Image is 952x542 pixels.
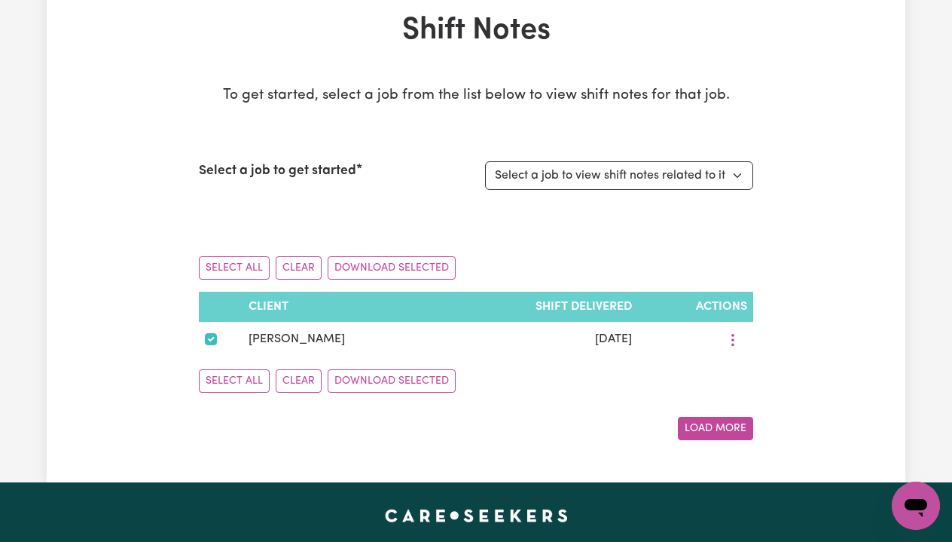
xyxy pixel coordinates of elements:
button: Download Selected [328,256,456,280]
button: Download Selected [328,369,456,393]
label: Select a job to get started [199,161,356,181]
button: Select All [199,256,270,280]
span: [PERSON_NAME] [249,333,345,345]
th: Shift delivered [441,292,638,322]
button: Clear [276,256,322,280]
button: More options [719,328,747,351]
td: [DATE] [441,322,638,357]
button: Select All [199,369,270,393]
p: To get started, select a job from the list below to view shift notes for that job. [199,85,753,107]
button: Clear [276,369,322,393]
button: Load More [678,417,753,440]
th: Actions [638,292,753,322]
h1: Shift Notes [199,13,753,49]
span: Client [249,301,288,313]
iframe: Button to launch messaging window [892,482,940,530]
a: Careseekers home page [385,510,568,522]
